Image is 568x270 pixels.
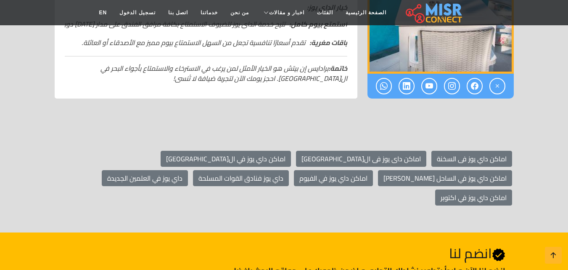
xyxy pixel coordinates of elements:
a: اتصل بنا [162,5,194,21]
a: تسجيل الدخول [113,5,161,21]
strong: خاتمة: [328,62,347,75]
a: اخبار و مقالات [255,5,311,21]
span: اخبار و مقالات [269,9,304,16]
img: main.misr_connect [406,2,462,23]
em: برادايس إن بيتش هو الخيار الأمثل لمن يرغب في الاسترخاء والاستمتاع بأجواء البحر في ال[GEOGRAPHIC_D... [100,62,347,85]
strong: باقات مغرية: [309,36,347,49]
a: داي يوز في العلمين الجديدة [102,170,188,186]
a: الصفحة الرئيسية [339,5,393,21]
a: اماكن داي يوز في الفيوم [294,170,373,186]
a: اماكن داي يوز فى السخنة [431,151,512,167]
svg: Verified account [492,248,505,262]
a: من نحن [224,5,255,21]
h2: انضم لنا [214,245,505,262]
a: خدماتنا [194,5,224,21]
a: اماكن داي يوز في اكتوبر [435,190,512,206]
a: EN [93,5,114,21]
a: اماكن داي يوز في ال[GEOGRAPHIC_DATA] [161,151,291,167]
em: تقدم أسعارًا تنافسية تجعل من السهل الاستمتاع بيوم مميز مع الأصدقاء أو العائلة. [82,37,347,48]
a: الفئات [311,5,339,21]
a: اماكن داي يوز في الساحل [PERSON_NAME] [378,170,512,186]
a: داي يوز فنادق القوات المسلحة [193,170,289,186]
a: اماكن داى يوز فى ال[GEOGRAPHIC_DATA] [296,151,426,167]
